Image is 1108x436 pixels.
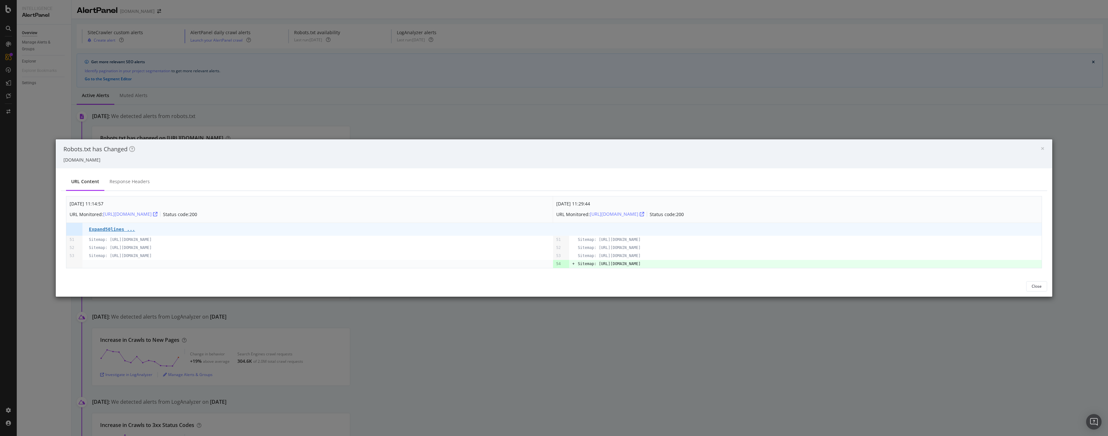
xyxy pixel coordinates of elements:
[556,252,561,260] pre: 53
[63,157,1045,163] div: [DOMAIN_NAME]
[578,252,641,260] pre: Sitemap: [URL][DOMAIN_NAME]
[556,260,561,268] pre: 54
[590,209,644,219] button: [URL][DOMAIN_NAME]
[70,244,74,252] pre: 52
[590,211,644,217] a: [URL][DOMAIN_NAME]
[89,252,152,260] pre: Sitemap: [URL][DOMAIN_NAME]
[578,244,641,252] pre: Sitemap: [URL][DOMAIN_NAME]
[1026,281,1047,292] button: Close
[556,209,684,219] div: URL Monitored: Status code: 200
[70,200,197,208] div: [DATE] 11:14:57
[70,252,74,260] pre: 53
[70,236,74,244] pre: 51
[70,209,197,219] div: URL Monitored: Status code: 200
[1041,144,1045,153] span: ×
[556,200,684,208] div: [DATE] 11:29:44
[103,211,158,217] a: [URL][DOMAIN_NAME]
[89,227,135,232] pre: Expand 50 lines ...
[103,209,158,219] button: [URL][DOMAIN_NAME]
[63,145,1041,154] div: Robots.txt has Changed
[578,260,641,268] pre: Sitemap: [URL][DOMAIN_NAME]
[71,178,99,185] div: URL Content
[89,244,152,252] pre: Sitemap: [URL][DOMAIN_NAME]
[572,260,575,268] pre: +
[110,178,150,185] div: Response Headers
[556,244,561,252] pre: 52
[1032,283,1042,289] div: Close
[578,236,641,244] pre: Sitemap: [URL][DOMAIN_NAME]
[89,236,152,244] pre: Sitemap: [URL][DOMAIN_NAME]
[556,236,561,244] pre: 51
[1086,414,1102,430] div: Open Intercom Messenger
